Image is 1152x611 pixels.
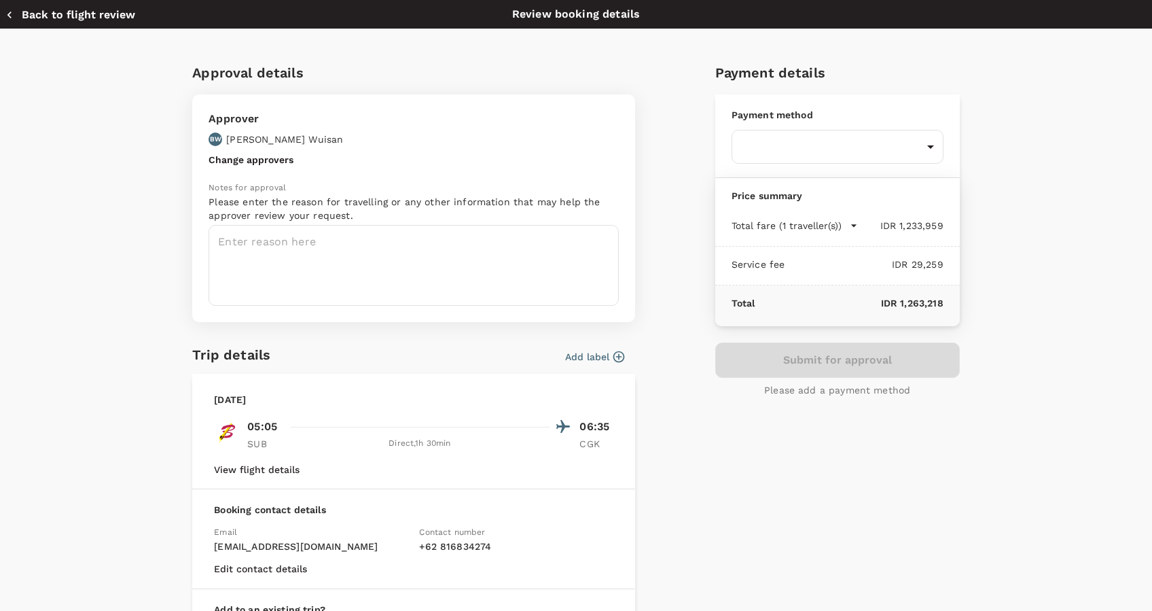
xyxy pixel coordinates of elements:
p: Please add a payment method [764,383,910,397]
p: SUB [247,437,281,451]
p: Price summary [732,189,943,203]
p: Total [732,296,755,310]
p: Payment method [732,108,943,122]
p: Please enter the reason for travelling or any other information that may help the approver review... [209,195,619,222]
p: Total fare (1 traveller(s)) [732,219,842,232]
button: Total fare (1 traveller(s)) [732,219,858,232]
span: Contact number [419,527,485,537]
p: IDR 1,233,959 [858,219,943,232]
p: [EMAIL_ADDRESS][DOMAIN_NAME] [214,540,408,553]
p: Review booking details [512,6,640,22]
h6: Payment details [715,62,960,84]
img: ID [214,419,241,446]
p: 06:35 [579,419,613,435]
button: Back to flight review [5,8,135,22]
p: [PERSON_NAME] Wuisan [226,133,343,146]
button: View flight details [214,464,300,475]
button: Edit contact details [214,563,307,574]
p: Notes for approval [209,181,619,195]
span: Email [214,527,237,537]
h6: Trip details [192,344,270,366]
div: Direct , 1h 30min [289,437,550,451]
p: Service fee [732,258,785,271]
p: Booking contact details [214,503,613,517]
button: Add label [565,350,624,364]
p: + 62 816834274 [419,540,613,553]
p: Approver [209,111,343,127]
p: 05:05 [247,419,277,435]
h6: Approval details [192,62,635,84]
p: [DATE] [214,393,246,406]
p: CGK [579,437,613,451]
button: Change approvers [209,154,293,165]
p: BW [210,135,221,144]
p: IDR 1,263,218 [755,296,943,310]
div: ​ [732,130,943,164]
p: IDR 29,259 [785,258,943,271]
